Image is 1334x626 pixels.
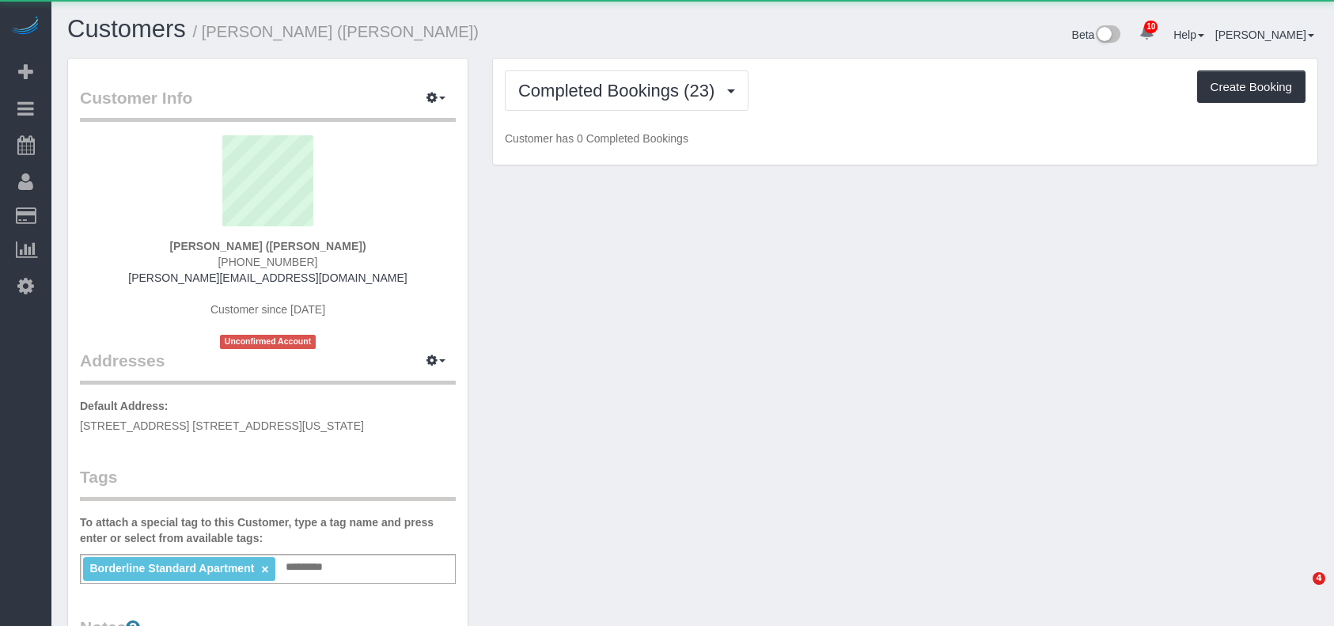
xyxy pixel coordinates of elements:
[1144,21,1158,33] span: 10
[80,465,456,501] legend: Tags
[220,335,316,348] span: Unconfirmed Account
[80,419,364,432] span: [STREET_ADDRESS] [STREET_ADDRESS][US_STATE]
[80,398,169,414] label: Default Address:
[505,70,748,111] button: Completed Bookings (23)
[9,16,41,38] img: Automaid Logo
[80,86,456,122] legend: Customer Info
[1313,572,1325,585] span: 4
[128,271,407,284] a: [PERSON_NAME][EMAIL_ADDRESS][DOMAIN_NAME]
[80,514,456,546] label: To attach a special tag to this Customer, type a tag name and press enter or select from availabl...
[1215,28,1314,41] a: [PERSON_NAME]
[1173,28,1204,41] a: Help
[518,81,722,101] span: Completed Bookings (23)
[169,240,366,252] strong: [PERSON_NAME] ([PERSON_NAME])
[67,15,186,43] a: Customers
[210,303,325,316] span: Customer since [DATE]
[218,256,317,268] span: [PHONE_NUMBER]
[1094,25,1120,46] img: New interface
[1197,70,1306,104] button: Create Booking
[1072,28,1121,41] a: Beta
[193,23,479,40] small: / [PERSON_NAME] ([PERSON_NAME])
[505,131,1306,146] p: Customer has 0 Completed Bookings
[89,562,254,575] span: Borderline Standard Apartment
[1280,572,1318,610] iframe: Intercom live chat
[261,563,268,576] a: ×
[1131,16,1162,51] a: 10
